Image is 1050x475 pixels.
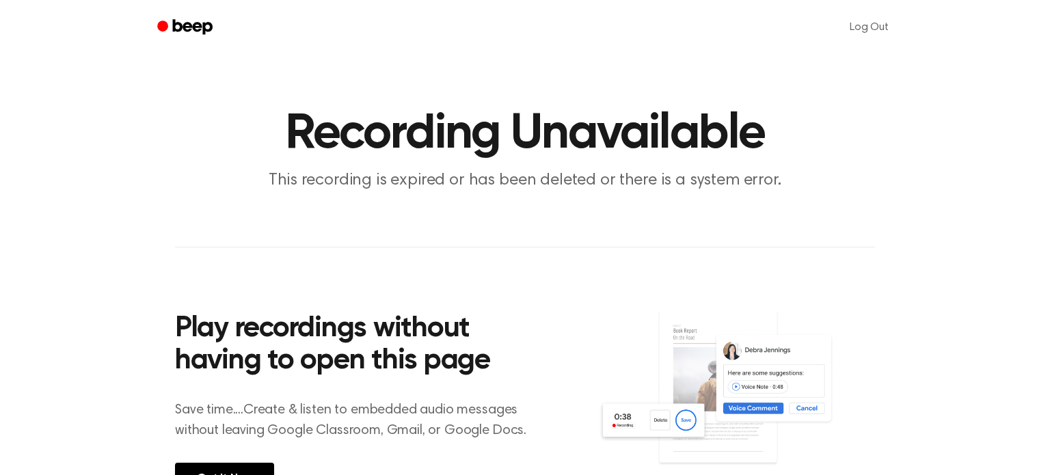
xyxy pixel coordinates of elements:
[836,11,902,44] a: Log Out
[175,400,543,441] p: Save time....Create & listen to embedded audio messages without leaving Google Classroom, Gmail, ...
[175,109,875,159] h1: Recording Unavailable
[262,169,787,192] p: This recording is expired or has been deleted or there is a system error.
[175,313,543,378] h2: Play recordings without having to open this page
[148,14,225,41] a: Beep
